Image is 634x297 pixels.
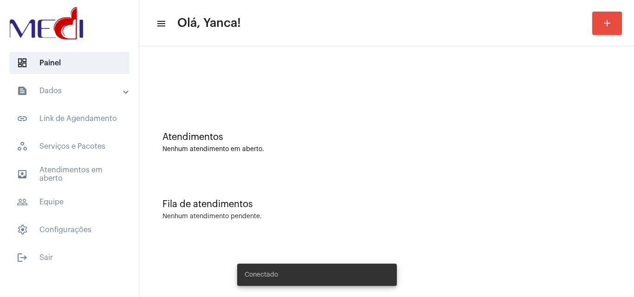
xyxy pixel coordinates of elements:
img: d3a1b5fa-500b-b90f-5a1c-719c20e9830b.png [7,5,85,42]
mat-panel-title: Dados [17,85,124,96]
div: Nenhum atendimento pendente. [162,213,262,220]
span: Atendimentos em aberto [9,163,129,185]
mat-icon: sidenav icon [17,169,28,180]
div: Atendimentos [162,132,611,142]
span: sidenav icon [17,57,28,69]
span: Equipe [9,191,129,213]
mat-icon: sidenav icon [17,252,28,263]
span: Link de Agendamento [9,107,129,130]
span: sidenav icon [17,224,28,235]
span: Configurações [9,219,129,241]
mat-icon: sidenav icon [17,196,28,208]
mat-icon: sidenav icon [17,113,28,124]
span: Olá, Yanca! [177,16,241,31]
mat-expansion-panel-header: sidenav iconDados [6,80,139,102]
span: Sair [9,246,129,269]
mat-icon: sidenav icon [156,18,165,29]
span: sidenav icon [17,141,28,152]
div: Fila de atendimentos [162,199,611,209]
mat-icon: sidenav icon [17,85,28,96]
span: Painel [9,52,129,74]
mat-icon: add [602,18,613,29]
span: Conectado [245,270,278,279]
span: Serviços e Pacotes [9,135,129,158]
div: Nenhum atendimento em aberto. [162,146,611,153]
